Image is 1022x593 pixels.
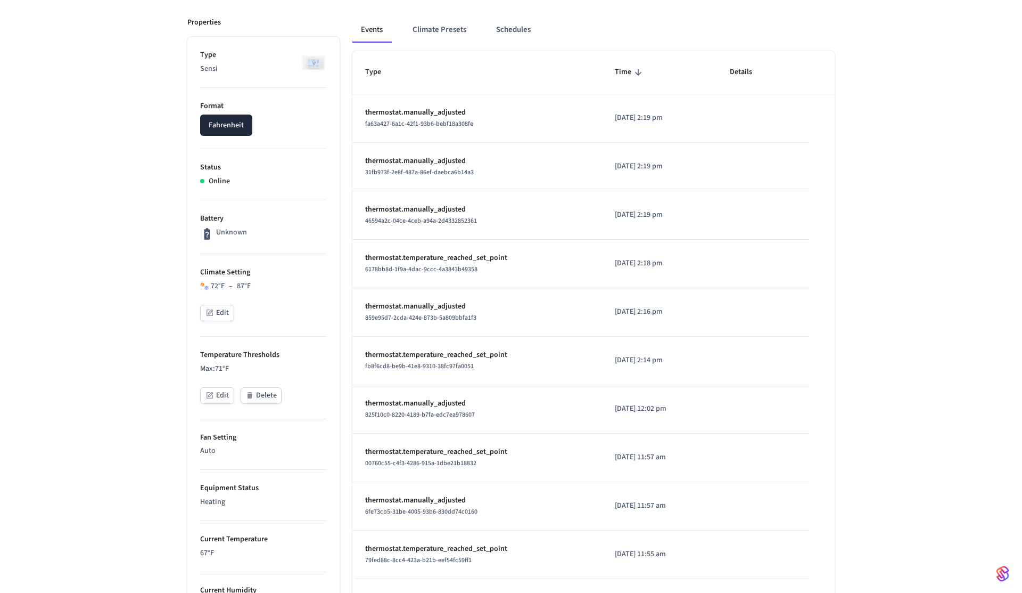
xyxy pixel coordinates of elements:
p: 67 °F [200,548,327,559]
button: Schedules [488,17,539,43]
p: [DATE] 11:57 am [615,452,704,463]
p: Temperature Thresholds [200,350,327,361]
span: fb8f6cd8-be9b-41e8-9310-38fc97fa0051 [365,362,474,371]
button: Delete [241,387,282,404]
p: Equipment Status [200,483,327,494]
span: Time [615,64,645,80]
p: Max: 71 °F [200,363,327,375]
p: thermostat.temperature_reached_set_point [365,543,589,555]
p: [DATE] 2:16 pm [615,306,704,318]
span: fa63a427-6a1c-42f1-93b6-bebf18a308fe [365,119,473,128]
p: [DATE] 2:19 pm [615,161,704,172]
button: Fahrenheit [200,115,252,136]
span: 859e95d7-2cda-424e-873b-5a809bbfa1f3 [365,313,476,322]
p: Type [200,50,327,61]
img: SeamLogoGradient.69752ec5.svg [996,565,1009,582]
span: Details [730,64,766,80]
p: Online [209,176,230,187]
div: 72 °F 87 °F [211,281,251,292]
span: 31fb973f-2e8f-487a-86ef-daebca6b14a3 [365,168,474,177]
p: Auto [200,445,327,457]
p: thermostat.manually_adjusted [365,301,589,312]
img: Sensi Smart Thermostat (White) [300,50,327,76]
p: [DATE] 11:57 am [615,500,704,511]
p: thermostat.temperature_reached_set_point [365,446,589,458]
p: thermostat.manually_adjusted [365,398,589,409]
span: 46594a2c-04ce-4ceb-a94a-2d4332852361 [365,216,477,225]
p: Battery [200,213,327,224]
img: Heat Cool [200,282,209,290]
button: Events [352,17,391,43]
p: [DATE] 2:19 pm [615,112,704,124]
p: Properties [187,17,221,28]
p: thermostat.manually_adjusted [365,495,589,506]
button: Edit [200,305,234,321]
p: [DATE] 2:18 pm [615,258,704,269]
p: thermostat.temperature_reached_set_point [365,253,589,264]
p: Status [200,162,327,173]
span: – [229,281,233,292]
span: 79fed88c-8cc4-423a-b21b-eef54fc59ff1 [365,556,472,565]
p: Fan Setting [200,432,327,443]
p: thermostat.manually_adjusted [365,107,589,118]
p: thermostat.manually_adjusted [365,156,589,167]
table: sticky table [352,51,835,579]
p: Current Temperature [200,534,327,545]
span: 825f10c0-8220-4189-b7fa-edc7ea978607 [365,410,475,419]
p: thermostat.temperature_reached_set_point [365,350,589,361]
span: 6fe73cb5-31be-4005-93b6-830dd74c0160 [365,507,477,516]
p: [DATE] 2:19 pm [615,209,704,221]
p: Unknown [216,227,247,238]
span: Type [365,64,395,80]
p: [DATE] 11:55 am [615,549,704,560]
span: 00760c55-c4f3-4286-915a-1dbe21b18832 [365,459,476,468]
p: Sensi [200,63,327,75]
button: Climate Presets [404,17,475,43]
p: Climate Setting [200,267,327,278]
p: [DATE] 2:14 pm [615,355,704,366]
p: thermostat.manually_adjusted [365,204,589,215]
p: Format [200,101,327,112]
span: 6178bb8d-1f9a-4dac-9ccc-4a3843b49358 [365,265,477,274]
p: [DATE] 12:02 pm [615,403,704,415]
button: Edit [200,387,234,404]
p: Heating [200,497,327,508]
